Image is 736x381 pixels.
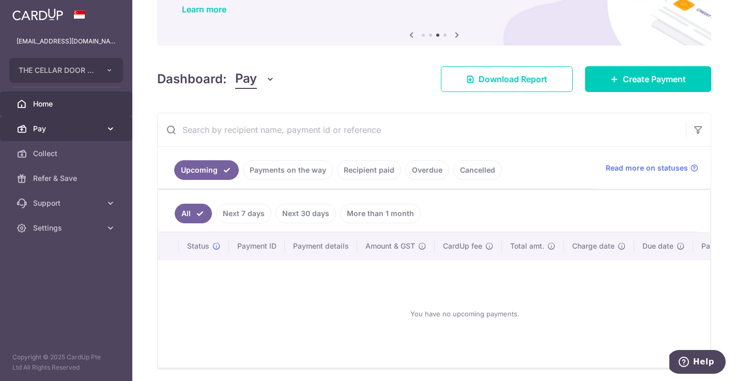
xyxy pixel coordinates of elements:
[510,241,544,251] span: Total amt.
[19,65,95,75] span: THE CELLAR DOOR PTE LTD
[229,233,285,260] th: Payment ID
[235,69,257,89] span: Pay
[12,8,63,21] img: CardUp
[365,241,415,251] span: Amount & GST
[443,241,482,251] span: CardUp fee
[33,148,101,159] span: Collect
[479,73,547,85] span: Download Report
[216,204,271,223] a: Next 7 days
[33,198,101,208] span: Support
[174,160,239,180] a: Upcoming
[17,36,116,47] p: [EMAIL_ADDRESS][DOMAIN_NAME]
[623,73,686,85] span: Create Payment
[606,163,698,173] a: Read more on statuses
[669,350,726,376] iframe: Opens a widget where you can find more information
[9,58,123,83] button: THE CELLAR DOOR PTE LTD
[33,99,101,109] span: Home
[285,233,357,260] th: Payment details
[182,4,226,14] a: Learn more
[572,241,615,251] span: Charge date
[585,66,711,92] a: Create Payment
[175,204,212,223] a: All
[158,113,686,146] input: Search by recipient name, payment id or reference
[453,160,502,180] a: Cancelled
[33,173,101,184] span: Refer & Save
[606,163,688,173] span: Read more on statuses
[340,204,421,223] a: More than 1 month
[187,241,209,251] span: Status
[441,66,573,92] a: Download Report
[275,204,336,223] a: Next 30 days
[33,223,101,233] span: Settings
[642,241,673,251] span: Due date
[157,70,227,88] h4: Dashboard:
[243,160,333,180] a: Payments on the way
[405,160,449,180] a: Overdue
[337,160,401,180] a: Recipient paid
[33,124,101,134] span: Pay
[235,69,275,89] button: Pay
